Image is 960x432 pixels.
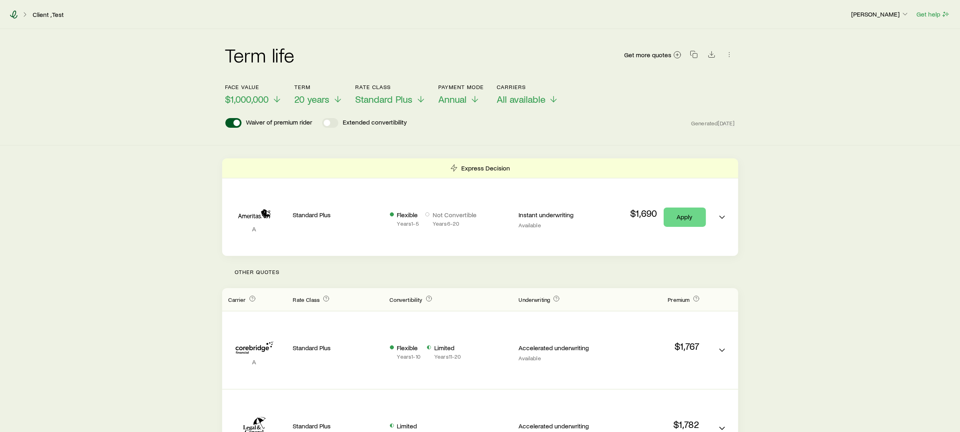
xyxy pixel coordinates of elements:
[616,419,700,430] p: $1,782
[519,222,609,228] p: Available
[397,211,419,220] p: Flexible
[225,93,269,105] span: $1,000,000
[434,353,461,360] p: Years 11 - 20
[691,120,735,127] span: Generated
[519,344,609,353] p: Accelerated underwriting
[397,353,421,360] p: Years 1 - 10
[616,208,657,219] p: $1,690
[32,11,64,19] a: Client , Test
[497,93,546,105] span: All available
[439,84,484,90] p: Payment Mode
[246,118,312,128] p: Waiver of premium rider
[225,84,282,90] p: Face value
[851,10,910,19] button: [PERSON_NAME]
[439,84,484,105] button: Payment ModeAnnual
[293,211,377,219] p: Standard Plus
[295,84,343,105] button: Term20 years
[916,10,950,19] button: Get help
[356,84,426,90] p: Rate Class
[497,84,558,90] p: Carriers
[461,164,510,172] p: Express Decision
[397,422,422,432] p: Limited
[295,84,343,90] p: Term
[706,52,717,60] a: Download CSV
[519,211,609,220] p: Instant underwriting
[433,211,477,220] p: Not Convertible
[293,422,377,430] p: Standard Plus
[225,45,295,64] h2: Term life
[229,225,280,233] p: A
[397,220,419,227] p: Years 1 - 5
[851,10,909,18] p: [PERSON_NAME]
[439,93,467,105] span: Annual
[229,358,280,366] p: A
[616,341,700,352] p: $1,767
[519,355,609,361] p: Available
[664,208,706,227] a: Apply
[343,118,407,128] p: Extended convertibility
[356,84,426,105] button: Rate ClassStandard Plus
[433,220,477,227] p: Years 6 - 20
[222,256,738,288] p: Other Quotes
[225,84,282,105] button: Face value$1,000,000
[668,296,689,303] p: Premium
[295,93,330,105] span: 20 years
[497,84,558,105] button: CarriersAll available
[718,120,735,127] span: [DATE]
[397,344,421,353] p: Flexible
[356,93,413,105] span: Standard Plus
[625,52,672,58] span: Get more quotes
[390,296,423,303] p: Convertibility
[519,296,550,303] p: Underwriting
[434,344,461,353] p: Limited
[229,296,246,303] p: Carrier
[519,422,609,432] p: Accelerated underwriting
[293,344,377,352] p: Standard Plus
[624,50,682,60] a: Get more quotes
[293,296,320,303] p: Rate Class
[222,158,738,256] div: Term quotes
